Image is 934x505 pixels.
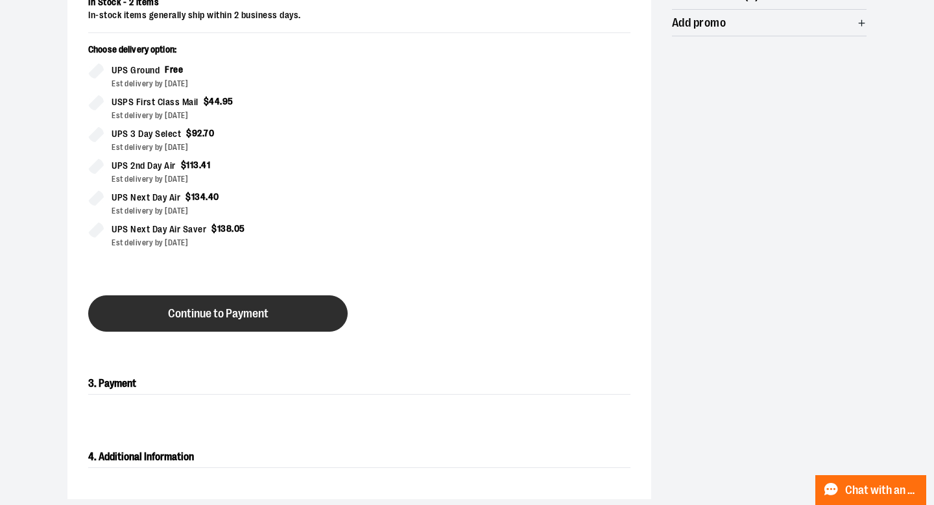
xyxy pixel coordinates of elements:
[181,160,187,170] span: $
[88,373,630,395] h2: 3. Payment
[88,447,630,468] h2: 4. Additional Information
[112,173,349,185] div: Est delivery by [DATE]
[112,95,198,110] span: USPS First Class Mail
[204,128,214,138] span: 70
[112,205,349,217] div: Est delivery by [DATE]
[208,191,219,202] span: 40
[217,223,232,234] span: 138
[204,96,210,106] span: $
[232,223,234,234] span: .
[186,160,199,170] span: 113
[88,95,104,110] input: USPS First Class Mail$44.95Est delivery by [DATE]
[112,158,176,173] span: UPS 2nd Day Air
[165,64,183,75] span: Free
[199,160,202,170] span: .
[88,43,349,63] p: Choose delivery option:
[211,223,217,234] span: $
[112,110,349,121] div: Est delivery by [DATE]
[88,127,104,142] input: UPS 3 Day Select$92.70Est delivery by [DATE]
[88,295,348,332] button: Continue to Payment
[88,9,630,22] div: In-stock items generally ship within 2 business days.
[209,96,220,106] span: 44
[88,63,104,79] input: UPS GroundFreeEst delivery by [DATE]
[234,223,245,234] span: 05
[88,222,104,238] input: UPS Next Day Air Saver$138.05Est delivery by [DATE]
[192,128,202,138] span: 92
[112,127,181,142] span: UPS 3 Day Select
[815,475,927,505] button: Chat with an Expert
[206,191,208,202] span: .
[186,191,191,202] span: $
[186,128,192,138] span: $
[168,308,269,320] span: Continue to Payment
[112,78,349,90] div: Est delivery by [DATE]
[88,190,104,206] input: UPS Next Day Air$134.40Est delivery by [DATE]
[672,10,867,36] button: Add promo
[191,191,206,202] span: 134
[112,237,349,249] div: Est delivery by [DATE]
[112,222,206,237] span: UPS Next Day Air Saver
[112,190,180,205] span: UPS Next Day Air
[112,142,349,153] div: Est delivery by [DATE]
[672,17,726,29] span: Add promo
[202,128,204,138] span: .
[112,63,160,78] span: UPS Ground
[220,96,222,106] span: .
[88,158,104,174] input: UPS 2nd Day Air$113.41Est delivery by [DATE]
[222,96,233,106] span: 95
[201,160,210,170] span: 41
[845,484,918,497] span: Chat with an Expert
